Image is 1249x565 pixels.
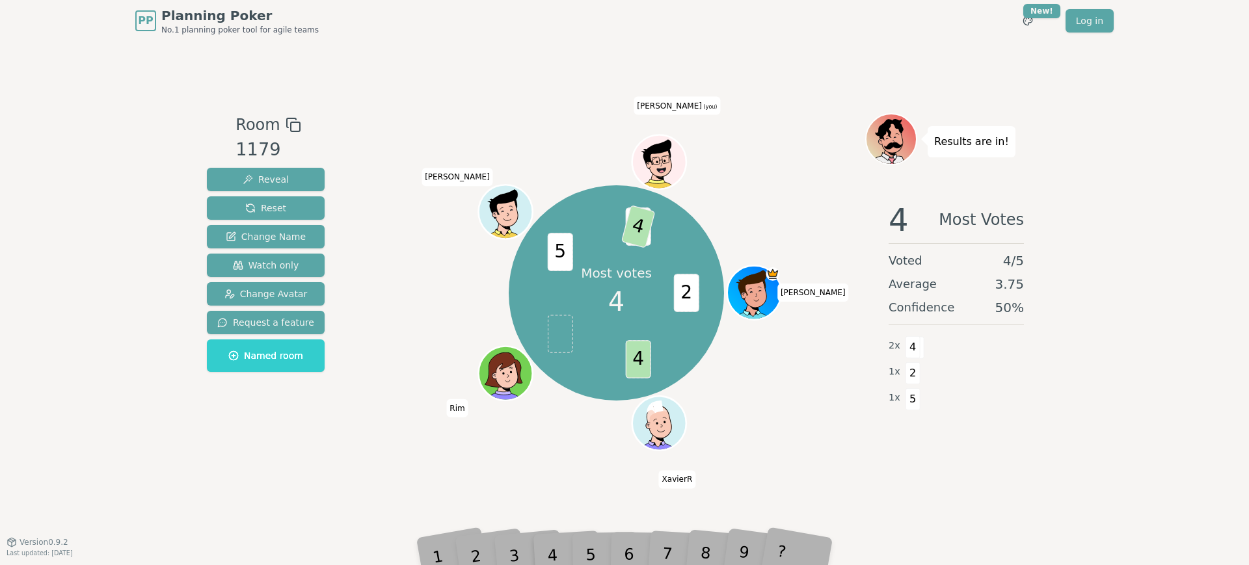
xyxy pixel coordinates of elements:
[634,97,720,115] span: Click to change your name
[995,298,1024,317] span: 50 %
[766,267,779,281] span: Arthur is the host
[422,168,493,187] span: Click to change your name
[235,113,280,137] span: Room
[702,104,718,110] span: (you)
[547,233,572,271] span: 5
[226,230,306,243] span: Change Name
[621,205,655,248] span: 4
[243,173,289,186] span: Reveal
[446,399,468,417] span: Click to change your name
[934,133,1009,151] p: Results are in!
[1003,252,1024,270] span: 4 / 5
[889,339,900,353] span: 2 x
[207,225,325,248] button: Change Name
[625,340,651,378] span: 4
[233,259,299,272] span: Watch only
[889,252,922,270] span: Voted
[581,264,652,282] p: Most votes
[906,336,920,358] span: 4
[135,7,319,35] a: PPPlanning PokerNo.1 planning poker tool for agile teams
[228,349,303,362] span: Named room
[207,311,325,334] button: Request a feature
[207,339,325,372] button: Named room
[245,202,286,215] span: Reset
[939,204,1024,235] span: Most Votes
[634,137,684,187] button: Click to change your avatar
[1066,9,1114,33] a: Log in
[673,274,699,312] span: 2
[138,13,153,29] span: PP
[207,282,325,306] button: Change Avatar
[777,283,849,302] span: Click to change your name
[889,391,900,405] span: 1 x
[161,7,319,25] span: Planning Poker
[224,287,308,300] span: Change Avatar
[1023,4,1060,18] div: New!
[20,537,68,547] span: Version 0.9.2
[889,204,909,235] span: 4
[906,362,920,384] span: 2
[207,196,325,220] button: Reset
[161,25,319,35] span: No.1 planning poker tool for agile teams
[207,168,325,191] button: Reveal
[889,275,937,293] span: Average
[217,316,314,329] span: Request a feature
[1016,9,1040,33] button: New!
[906,388,920,410] span: 5
[207,254,325,277] button: Watch only
[7,549,73,557] span: Last updated: [DATE]
[889,365,900,379] span: 1 x
[608,282,624,321] span: 4
[889,298,954,317] span: Confidence
[235,137,301,163] div: 1179
[659,471,696,489] span: Click to change your name
[7,537,68,547] button: Version0.9.2
[995,275,1024,293] span: 3.75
